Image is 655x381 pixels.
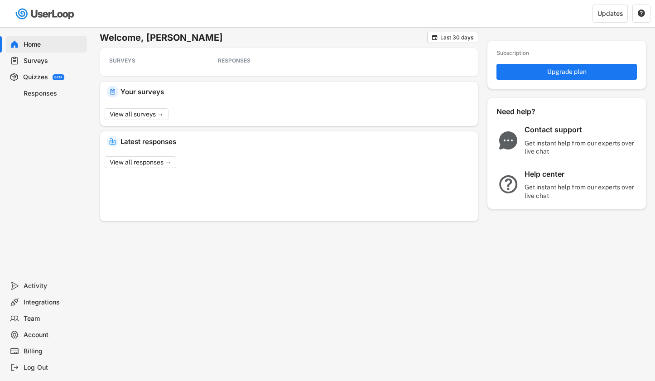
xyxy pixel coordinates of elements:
div: Updates [597,10,623,17]
text:  [432,34,438,41]
div: Last 30 days [440,35,473,40]
img: IncomingMajor.svg [109,138,116,145]
button: View all responses → [105,156,176,168]
text:  [638,9,645,17]
div: Get instant help from our experts over live chat [525,183,638,199]
div: Subscription [496,50,529,57]
button:  [637,10,645,18]
button: Upgrade plan [496,64,637,80]
div: Log Out [24,363,83,372]
div: Contact support [525,125,638,135]
div: Home [24,40,83,49]
button: View all surveys → [105,108,169,120]
h6: Welcome, [PERSON_NAME] [100,32,427,43]
div: Quizzes [23,73,48,82]
button:  [431,34,438,41]
div: Latest responses [120,138,471,145]
div: Your surveys [120,88,471,95]
div: RESPONSES [218,57,299,64]
div: Activity [24,282,83,290]
div: Surveys [24,57,83,65]
img: userloop-logo-01.svg [14,5,77,23]
div: Billing [24,347,83,356]
img: QuestionMarkInverseMajor.svg [496,175,520,193]
div: Help center [525,169,638,179]
img: ChatMajor.svg [496,131,520,150]
div: Account [24,331,83,339]
div: Get instant help from our experts over live chat [525,139,638,155]
div: Team [24,314,83,323]
div: Need help? [496,107,560,116]
div: Responses [24,89,83,98]
div: SURVEYS [109,57,191,64]
div: Integrations [24,298,83,307]
div: BETA [54,76,63,79]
